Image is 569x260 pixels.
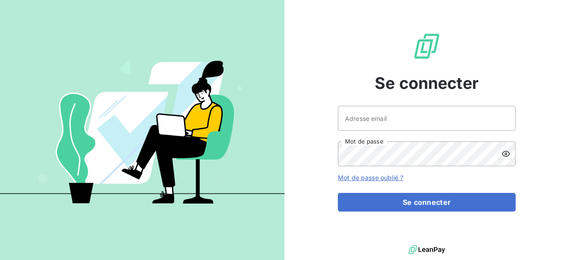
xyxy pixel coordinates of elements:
img: logo [409,243,445,256]
img: Logo LeanPay [413,32,441,60]
span: Se connecter [375,71,479,95]
a: Mot de passe oublié ? [338,174,403,181]
input: placeholder [338,106,516,131]
button: Se connecter [338,193,516,212]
